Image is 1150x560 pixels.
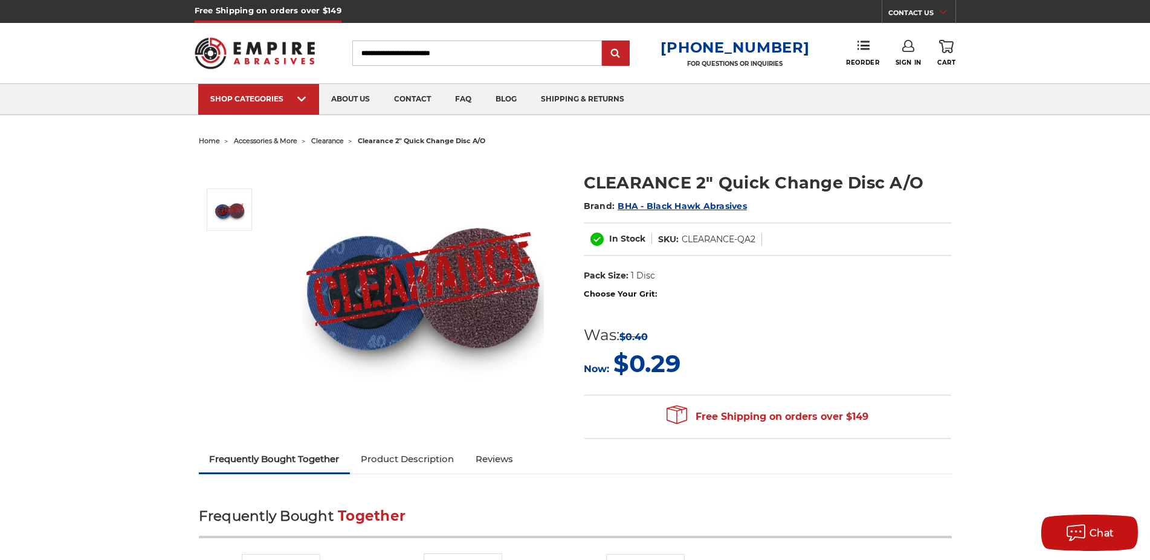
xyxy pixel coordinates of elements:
[613,349,680,378] span: $0.29
[619,331,648,343] span: $0.40
[443,84,483,115] a: faq
[338,507,405,524] span: Together
[584,363,609,375] span: Now:
[584,171,952,195] h1: CLEARANCE 2" Quick Change Disc A/O
[888,6,955,23] a: CONTACT US
[529,84,636,115] a: shipping & returns
[609,233,645,244] span: In Stock
[210,94,307,103] div: SHOP CATEGORIES
[311,137,344,145] a: clearance
[584,269,628,282] dt: Pack Size:
[937,59,955,66] span: Cart
[846,40,879,66] a: Reorder
[667,405,868,429] span: Free Shipping on orders over $149
[358,137,485,145] span: clearance 2" quick change disc a/o
[195,30,315,77] img: Empire Abrasives
[896,59,922,66] span: Sign In
[199,446,350,472] a: Frequently Bought Together
[319,84,382,115] a: about us
[199,137,220,145] a: home
[937,40,955,66] a: Cart
[682,233,755,246] dd: CLEARANCE-QA2
[199,507,334,524] span: Frequently Bought
[465,446,524,472] a: Reviews
[584,324,680,347] div: Was:
[302,158,544,400] img: CLEARANCE 2" Quick Change Disc A/O
[658,233,679,246] dt: SKU:
[631,269,655,282] dd: 1 Disc
[1041,515,1138,551] button: Chat
[215,195,245,225] img: CLEARANCE 2" Quick Change Disc A/O
[350,446,465,472] a: Product Description
[483,84,529,115] a: blog
[618,201,747,211] a: BHA - Black Hawk Abrasives
[846,59,879,66] span: Reorder
[382,84,443,115] a: contact
[584,288,952,300] label: Choose Your Grit:
[661,60,809,68] p: FOR QUESTIONS OR INQUIRIES
[604,42,628,66] input: Submit
[234,137,297,145] a: accessories & more
[661,39,809,56] a: [PHONE_NUMBER]
[584,201,615,211] span: Brand:
[1090,527,1114,539] span: Chat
